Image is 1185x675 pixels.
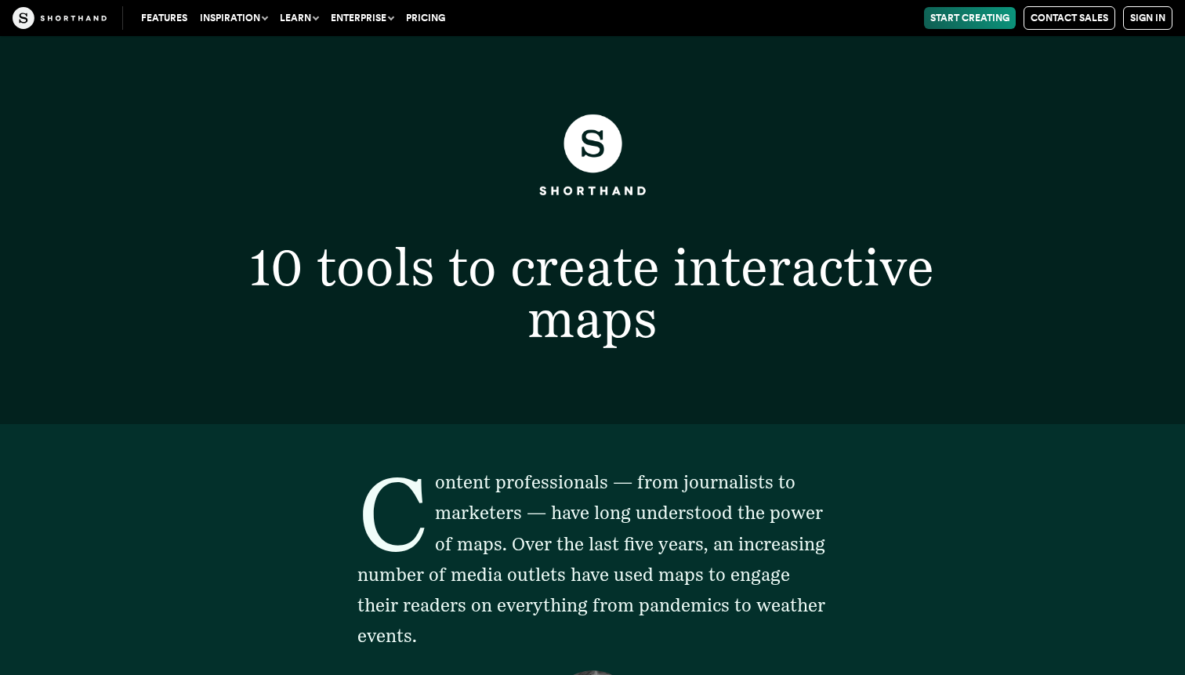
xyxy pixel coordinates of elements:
[148,241,1036,345] h1: 10 tools to create interactive maps
[324,7,400,29] button: Enterprise
[135,7,194,29] a: Features
[1024,6,1115,30] a: Contact Sales
[13,7,107,29] img: The Craft
[1123,6,1172,30] a: Sign in
[924,7,1016,29] a: Start Creating
[357,471,825,646] span: Content professionals — from journalists to marketers — have long understood the power of maps. O...
[400,7,451,29] a: Pricing
[194,7,274,29] button: Inspiration
[274,7,324,29] button: Learn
